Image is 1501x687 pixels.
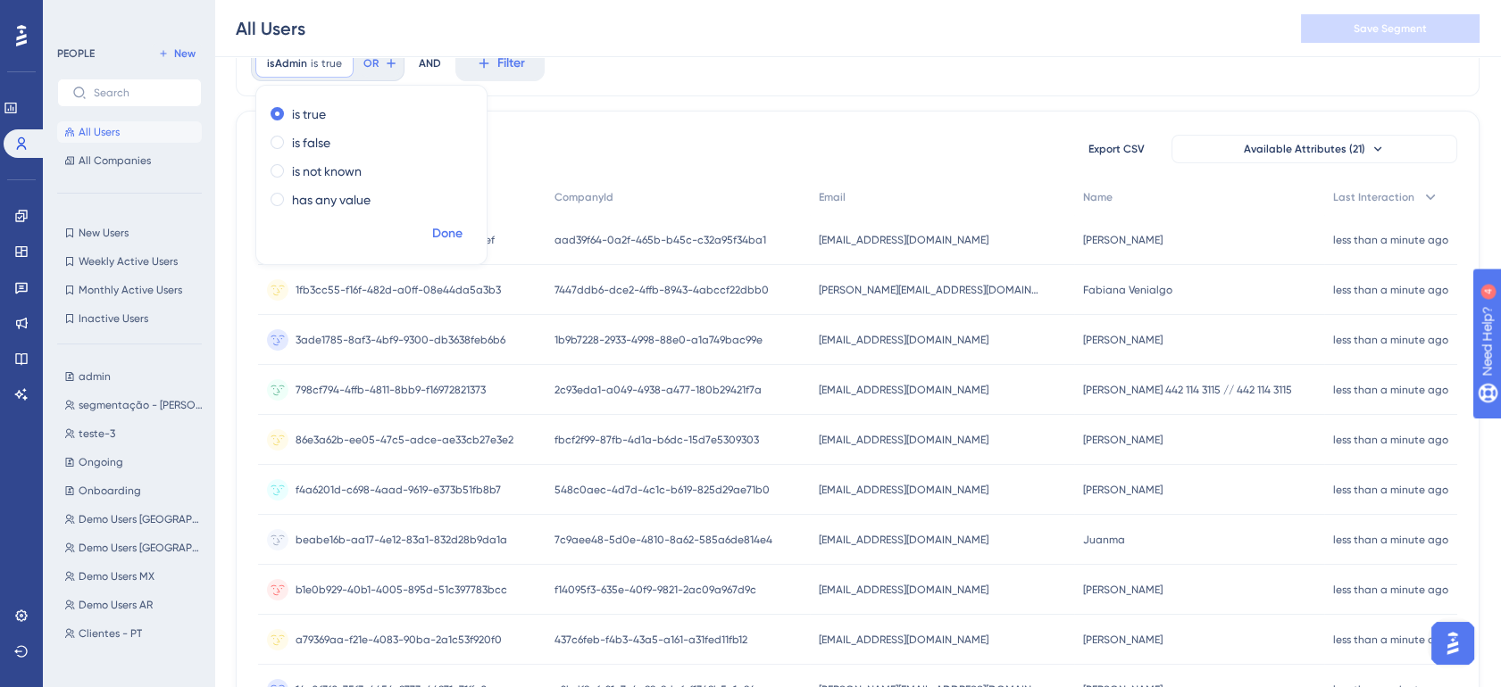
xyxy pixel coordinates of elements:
[1083,583,1163,597] span: [PERSON_NAME]
[555,383,762,397] span: 2c93eda1-a049-4938-a477-180b29421f7a
[419,46,441,81] div: AND
[42,4,112,26] span: Need Help?
[555,190,613,204] span: CompanyId
[57,366,213,387] button: admin
[1354,21,1427,36] span: Save Segment
[57,46,95,61] div: PEOPLE
[292,132,330,153] label: is false
[555,433,759,447] span: fbcf2f99-87fb-4d1a-b6dc-15d7e5309303
[1083,383,1292,397] span: [PERSON_NAME] 442 114 3115 // 442 114 3115
[555,283,769,297] span: 7447ddb6-dce2-4ffb-8943-4abccf22dbb0
[1333,434,1448,446] time: less than a minute ago
[152,43,202,64] button: New
[79,226,129,240] span: New Users
[819,483,988,497] span: [EMAIL_ADDRESS][DOMAIN_NAME]
[79,626,142,641] span: Clientes - PT
[79,569,154,584] span: Demo Users MX
[292,189,371,211] label: has any value
[57,394,213,416] button: segmentação - [PERSON_NAME]
[79,426,115,441] span: teste-3
[296,283,501,297] span: 1fb3cc55-f16f-482d-a0ff-08e44da5a3b3
[296,383,486,397] span: 798cf794-4ffb-4811-8bb9-f16972821373
[1333,633,1448,646] time: less than a minute ago
[296,583,507,597] span: b1e0b929-40b1-4005-895d-51c397783bcc
[57,279,202,301] button: Monthly Active Users
[296,433,513,447] span: 86e3a62b-ee05-47c5-adce-ae33cb27e3e2
[124,9,129,23] div: 4
[363,56,379,70] span: OR
[1301,14,1480,43] button: Save Segment
[292,161,362,182] label: is not known
[1083,333,1163,347] span: [PERSON_NAME]
[79,125,120,139] span: All Users
[57,222,202,244] button: New Users
[432,223,463,244] span: Done
[79,153,151,168] span: All Companies
[267,56,307,70] span: isAdmin
[236,16,305,41] div: All Users
[57,509,213,530] button: Demo Users [GEOGRAPHIC_DATA]
[57,623,213,644] button: Clientes - PT
[79,512,205,526] span: Demo Users [GEOGRAPHIC_DATA]
[311,56,318,70] span: is
[361,49,400,78] button: OR
[79,484,141,498] span: Onboarding
[57,594,213,616] button: Demo Users AR
[1083,283,1172,297] span: Fabiana Venialgo
[555,233,766,247] span: aad39f64-0a2f-465b-b45c-c32a95f34ba1
[174,46,196,61] span: New
[57,150,202,171] button: All Companies
[1333,384,1448,396] time: less than a minute ago
[296,633,502,647] span: a79369aa-f21e-4083-90ba-2a1c53f920f0
[57,308,202,329] button: Inactive Users
[1083,233,1163,247] span: [PERSON_NAME]
[555,483,770,497] span: 548c0aec-4d7d-4c1c-b619-825d29ae71b0
[1083,483,1163,497] span: [PERSON_NAME]
[79,311,148,326] span: Inactive Users
[819,433,988,447] span: [EMAIL_ADDRESS][DOMAIN_NAME]
[455,46,545,81] button: Filter
[94,87,187,99] input: Search
[57,121,202,143] button: All Users
[1333,234,1448,246] time: less than a minute ago
[79,398,205,412] span: segmentação - [PERSON_NAME]
[292,103,326,125] label: is true
[555,633,747,647] span: 437c6feb-f4b3-43a5-a161-a31fed11fb12
[57,566,213,587] button: Demo Users MX
[555,583,756,597] span: f14095f3-635e-40f9-9821-2ac09a967d9c
[79,598,153,612] span: Demo Users AR
[555,533,772,547] span: 7c9aee48-5d0e-4810-8a62-585a6de814e4
[1072,135,1161,163] button: Export CSV
[57,423,213,444] button: teste-3
[819,383,988,397] span: [EMAIL_ADDRESS][DOMAIN_NAME]
[819,190,846,204] span: Email
[79,369,111,384] span: admin
[1333,334,1448,346] time: less than a minute ago
[1244,142,1365,156] span: Available Attributes (21)
[819,333,988,347] span: [EMAIL_ADDRESS][DOMAIN_NAME]
[1088,142,1145,156] span: Export CSV
[819,283,1042,297] span: [PERSON_NAME][EMAIL_ADDRESS][DOMAIN_NAME]
[1426,617,1480,670] iframe: UserGuiding AI Assistant Launcher
[1333,284,1448,296] time: less than a minute ago
[819,533,988,547] span: [EMAIL_ADDRESS][DOMAIN_NAME]
[819,583,988,597] span: [EMAIL_ADDRESS][DOMAIN_NAME]
[1333,584,1448,596] time: less than a minute ago
[79,254,178,269] span: Weekly Active Users
[1333,484,1448,496] time: less than a minute ago
[819,233,988,247] span: [EMAIL_ADDRESS][DOMAIN_NAME]
[296,483,501,497] span: f4a6201d-c698-4aad-9619-e373b51fb8b7
[1333,534,1448,546] time: less than a minute ago
[79,283,182,297] span: Monthly Active Users
[1083,533,1125,547] span: Juanma
[1083,190,1113,204] span: Name
[296,533,507,547] span: beabe16b-aa17-4e12-83a1-832d28b9da1a
[422,218,472,250] button: Done
[57,480,213,501] button: Onboarding
[555,333,763,347] span: 1b9b7228-2933-4998-88e0-a1a749bac99e
[1172,135,1457,163] button: Available Attributes (21)
[79,455,123,469] span: Ongoing
[296,333,505,347] span: 3ade1785-8af3-4bf9-9300-db3638feb6b6
[1083,433,1163,447] span: [PERSON_NAME]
